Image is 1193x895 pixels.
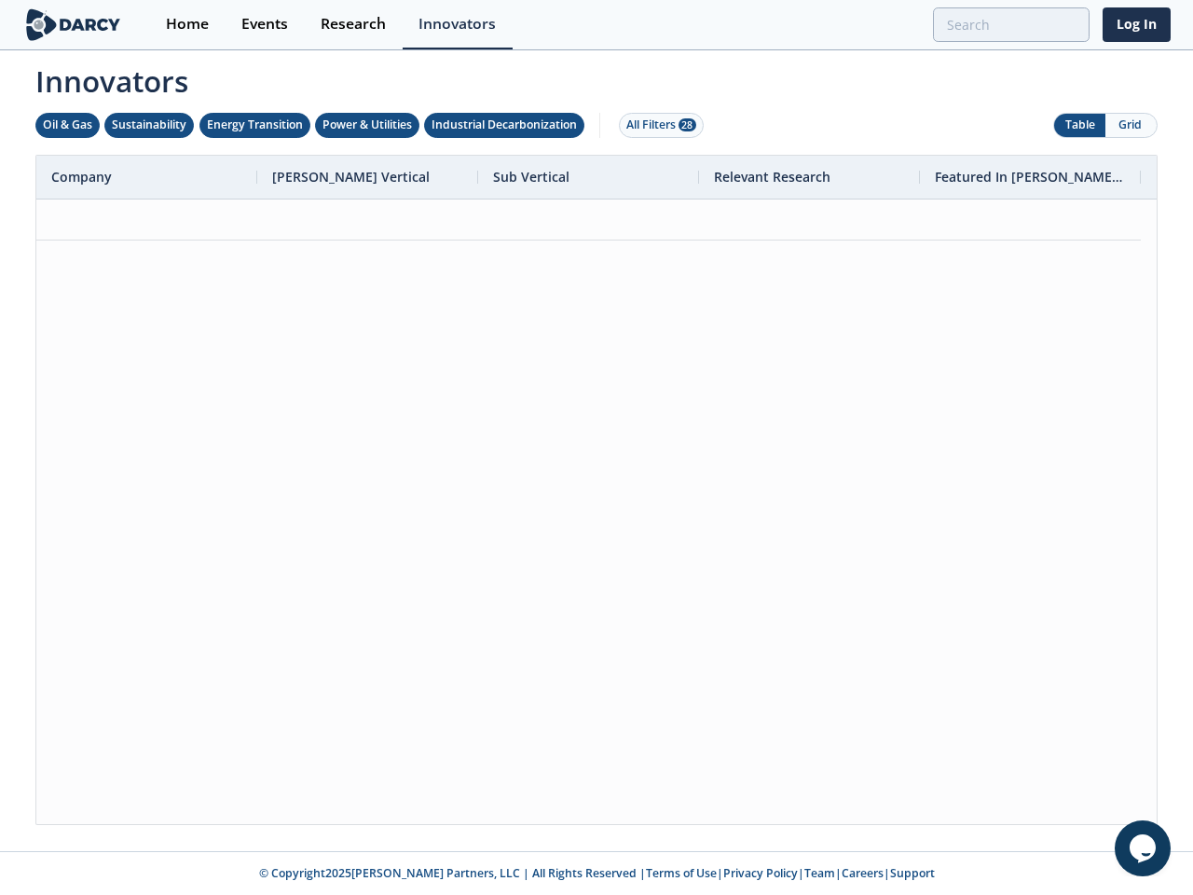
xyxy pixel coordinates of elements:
a: Support [890,865,935,881]
div: Power & Utilities [322,117,412,133]
div: Innovators [418,17,496,32]
span: Company [51,168,112,186]
span: Innovators [22,52,1171,103]
span: [PERSON_NAME] Vertical [272,168,430,186]
button: Energy Transition [199,113,310,138]
button: All Filters 28 [619,113,704,138]
div: All Filters [626,117,696,133]
div: Industrial Decarbonization [432,117,577,133]
div: Research [321,17,386,32]
iframe: chat widget [1115,820,1174,876]
div: Sustainability [112,117,186,133]
span: 28 [679,118,696,131]
button: Power & Utilities [315,113,419,138]
button: Table [1054,114,1105,137]
div: Energy Transition [207,117,303,133]
a: Log In [1103,7,1171,42]
button: Sustainability [104,113,194,138]
span: Sub Vertical [493,168,569,186]
input: Advanced Search [933,7,1090,42]
a: Privacy Policy [723,865,798,881]
a: Careers [842,865,884,881]
div: Oil & Gas [43,117,92,133]
span: Featured In [PERSON_NAME] Live [935,168,1126,186]
div: Home [166,17,209,32]
button: Grid [1105,114,1157,137]
a: Team [804,865,835,881]
button: Oil & Gas [35,113,100,138]
span: Relevant Research [714,168,830,186]
p: © Copyright 2025 [PERSON_NAME] Partners, LLC | All Rights Reserved | | | | | [26,865,1167,882]
button: Industrial Decarbonization [424,113,584,138]
a: Terms of Use [646,865,717,881]
div: Events [241,17,288,32]
img: logo-wide.svg [22,8,124,41]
